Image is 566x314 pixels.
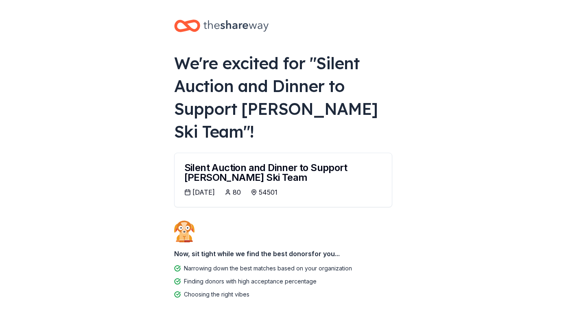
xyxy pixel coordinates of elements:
[184,277,317,286] div: Finding donors with high acceptance percentage
[233,187,241,197] div: 80
[184,163,382,182] div: Silent Auction and Dinner to Support [PERSON_NAME] Ski Team
[184,290,249,299] div: Choosing the right vibes
[174,220,194,242] img: Dog waiting patiently
[184,263,352,273] div: Narrowing down the best matches based on your organization
[192,187,215,197] div: [DATE]
[174,246,392,262] div: Now, sit tight while we find the best donors for you...
[174,52,392,143] div: We're excited for " Silent Auction and Dinner to Support [PERSON_NAME] Ski Team "!
[259,187,278,197] div: 54501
